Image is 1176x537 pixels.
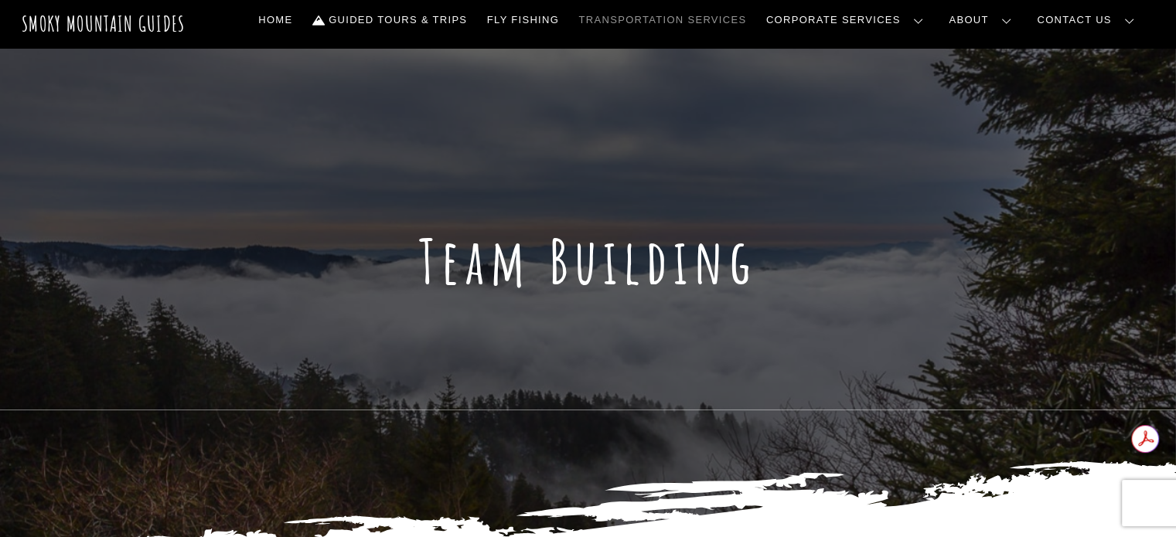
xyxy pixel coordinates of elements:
[306,4,473,36] a: Guided Tours & Trips
[481,4,565,36] a: Fly Fishing
[1031,4,1147,36] a: Contact Us
[252,4,298,36] a: Home
[760,4,936,36] a: Corporate Services
[943,4,1024,36] a: About
[22,11,186,36] a: Smoky Mountain Guides
[573,4,752,36] a: Transportation Services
